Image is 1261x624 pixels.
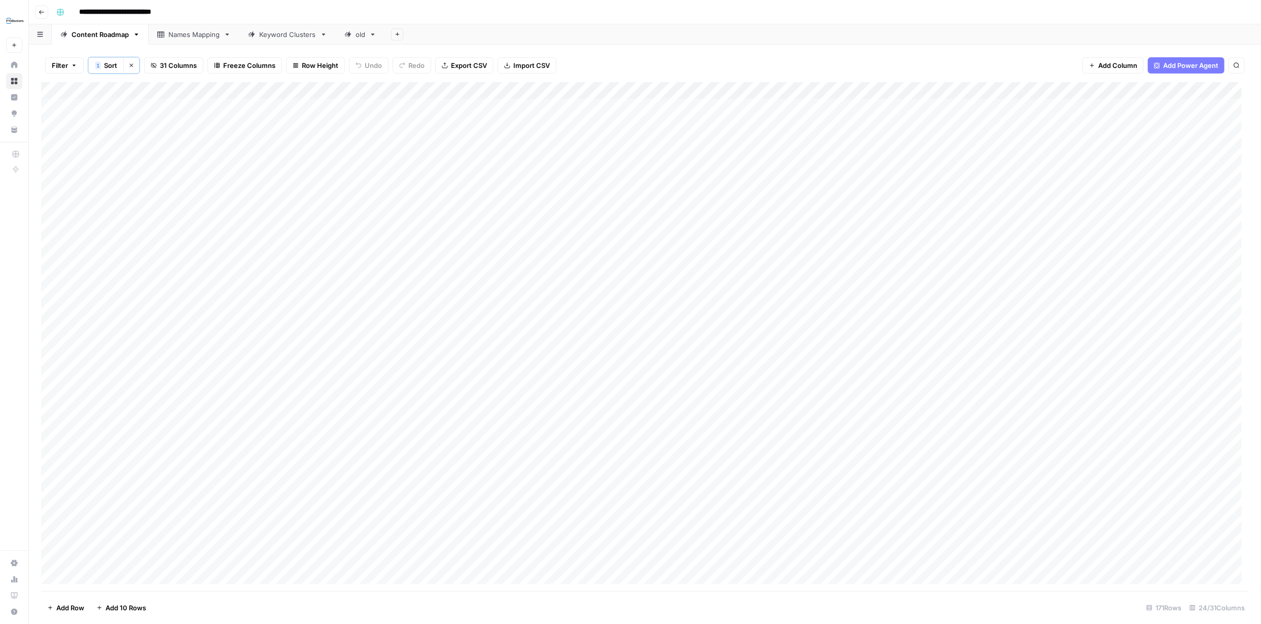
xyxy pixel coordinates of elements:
img: FYidoctors Logo [6,12,24,30]
a: Settings [6,555,22,571]
a: Insights [6,89,22,105]
button: Help + Support [6,604,22,620]
a: Keyword Clusters [239,24,336,45]
img: tab_domain_overview_orange.svg [29,59,38,67]
span: 1 [96,61,99,69]
div: Keyword Clusters [259,29,316,40]
a: Content Roadmap [52,24,149,45]
div: 24/31 Columns [1185,600,1249,616]
button: Redo [393,57,431,74]
a: Learning Hub [6,588,22,604]
button: Import CSV [498,57,556,74]
a: Browse [6,73,22,89]
span: Add Power Agent [1163,60,1218,70]
img: website_grey.svg [16,26,24,34]
div: 1 [95,61,101,69]
button: Row Height [286,57,345,74]
button: Filter [45,57,84,74]
a: Your Data [6,122,22,138]
a: Home [6,57,22,73]
span: Undo [365,60,382,70]
div: Names Mapping [168,29,220,40]
span: Sort [104,60,117,70]
span: Add 10 Rows [106,603,146,613]
img: tab_keywords_by_traffic_grey.svg [102,59,111,67]
div: old [356,29,365,40]
div: Domain Overview [41,60,91,66]
button: Export CSV [435,57,494,74]
button: Add Power Agent [1148,57,1224,74]
button: Add 10 Rows [90,600,152,616]
button: 1Sort [88,57,123,74]
span: Redo [408,60,425,70]
div: v 4.0.25 [28,16,50,24]
a: Names Mapping [149,24,239,45]
span: Add Row [56,603,84,613]
button: Freeze Columns [207,57,282,74]
a: Opportunities [6,105,22,122]
a: old [336,24,385,45]
img: logo_orange.svg [16,16,24,24]
span: Import CSV [513,60,550,70]
div: Content Roadmap [72,29,129,40]
a: Usage [6,571,22,588]
button: Add Column [1082,57,1144,74]
button: 31 Columns [144,57,203,74]
div: Keywords by Traffic [114,60,167,66]
span: Filter [52,60,68,70]
div: 171 Rows [1142,600,1185,616]
span: Export CSV [451,60,487,70]
button: Add Row [41,600,90,616]
button: Workspace: FYidoctors [6,8,22,33]
div: Domain: [DOMAIN_NAME] [26,26,112,34]
span: Freeze Columns [223,60,275,70]
span: Add Column [1098,60,1137,70]
span: 31 Columns [160,60,197,70]
button: Undo [349,57,389,74]
span: Row Height [302,60,338,70]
